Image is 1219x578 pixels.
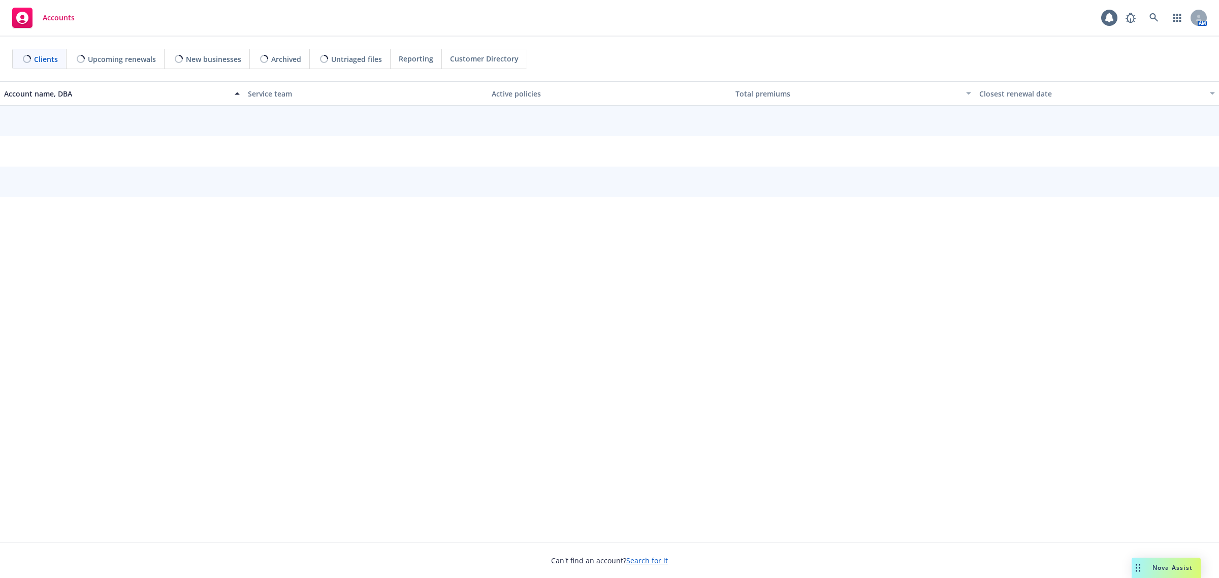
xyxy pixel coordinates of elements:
[735,88,960,99] div: Total premiums
[186,54,241,65] span: New businesses
[626,556,668,565] a: Search for it
[1132,558,1201,578] button: Nova Assist
[8,4,79,32] a: Accounts
[244,81,488,106] button: Service team
[4,88,229,99] div: Account name, DBA
[34,54,58,65] span: Clients
[1132,558,1144,578] div: Drag to move
[331,54,382,65] span: Untriaged files
[1152,563,1193,572] span: Nova Assist
[88,54,156,65] span: Upcoming renewals
[450,53,519,64] span: Customer Directory
[1167,8,1188,28] a: Switch app
[1120,8,1141,28] a: Report a Bug
[1144,8,1164,28] a: Search
[43,14,75,22] span: Accounts
[271,54,301,65] span: Archived
[979,88,1204,99] div: Closest renewal date
[975,81,1219,106] button: Closest renewal date
[248,88,484,99] div: Service team
[551,555,668,566] span: Can't find an account?
[492,88,727,99] div: Active policies
[399,53,433,64] span: Reporting
[731,81,975,106] button: Total premiums
[488,81,731,106] button: Active policies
